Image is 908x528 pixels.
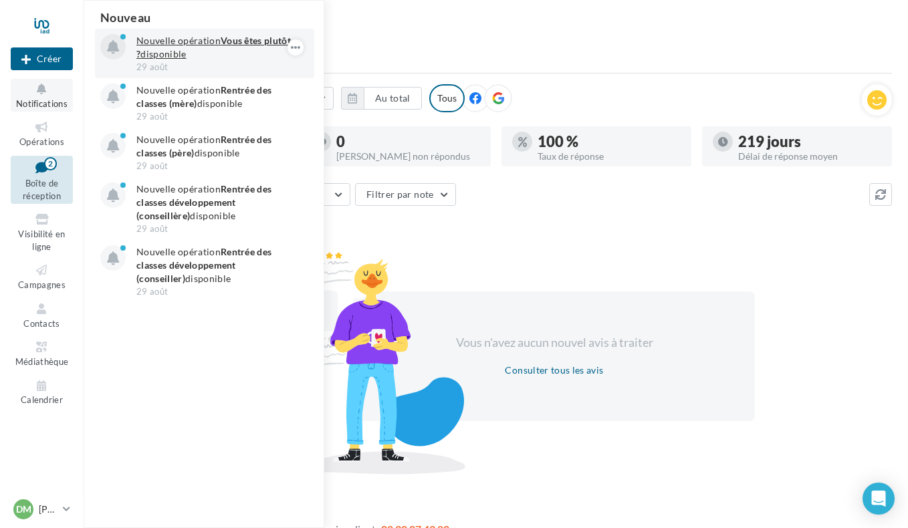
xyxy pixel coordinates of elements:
div: 0 [336,134,479,149]
span: Contacts [23,318,60,329]
div: Délai de réponse moyen [738,152,881,161]
button: Au total [341,87,422,110]
button: Notifications [11,79,73,112]
div: Open Intercom Messenger [863,483,895,515]
a: Campagnes [11,260,73,293]
span: Boîte de réception [23,178,61,201]
button: Créer [11,47,73,70]
div: Tous [429,84,465,112]
span: DM [16,503,31,516]
a: Boîte de réception2 [11,156,73,205]
span: Opérations [19,136,64,147]
div: 2 [44,157,57,170]
span: Visibilité en ligne [18,229,65,252]
span: Médiathèque [15,356,69,367]
button: Filtrer par note [355,183,456,206]
div: 219 jours [738,134,881,149]
a: Calendrier [11,376,73,408]
p: [PERSON_NAME] [39,503,58,516]
button: Consulter tous les avis [499,362,608,378]
div: Nouvelle campagne [11,47,73,70]
div: Vous n'avez aucun nouvel avis à traiter [439,334,669,352]
a: Contacts [11,299,73,332]
div: Boîte de réception [100,21,892,41]
a: Opérations [11,117,73,150]
span: Notifications [16,98,68,109]
a: Visibilité en ligne [11,209,73,255]
a: Médiathèque [11,337,73,370]
div: 100 % [538,134,681,149]
div: [PERSON_NAME] non répondus [336,152,479,161]
button: Au total [364,87,422,110]
a: DM [PERSON_NAME] [11,497,73,522]
div: Taux de réponse [538,152,681,161]
span: Calendrier [21,395,63,406]
span: Campagnes [18,279,66,290]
